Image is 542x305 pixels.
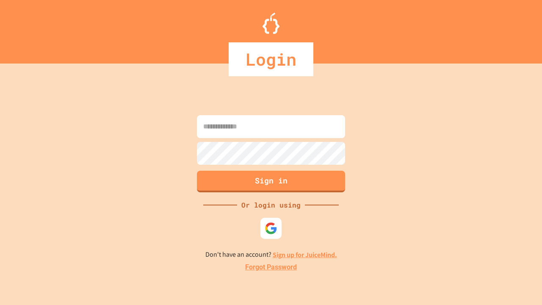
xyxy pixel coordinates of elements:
[263,13,279,34] img: Logo.svg
[472,234,534,270] iframe: chat widget
[273,250,337,259] a: Sign up for JuiceMind.
[265,222,277,235] img: google-icon.svg
[237,200,305,210] div: Or login using
[506,271,534,297] iframe: chat widget
[205,250,337,260] p: Don't have an account?
[197,171,345,192] button: Sign in
[229,42,313,76] div: Login
[245,262,297,272] a: Forgot Password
